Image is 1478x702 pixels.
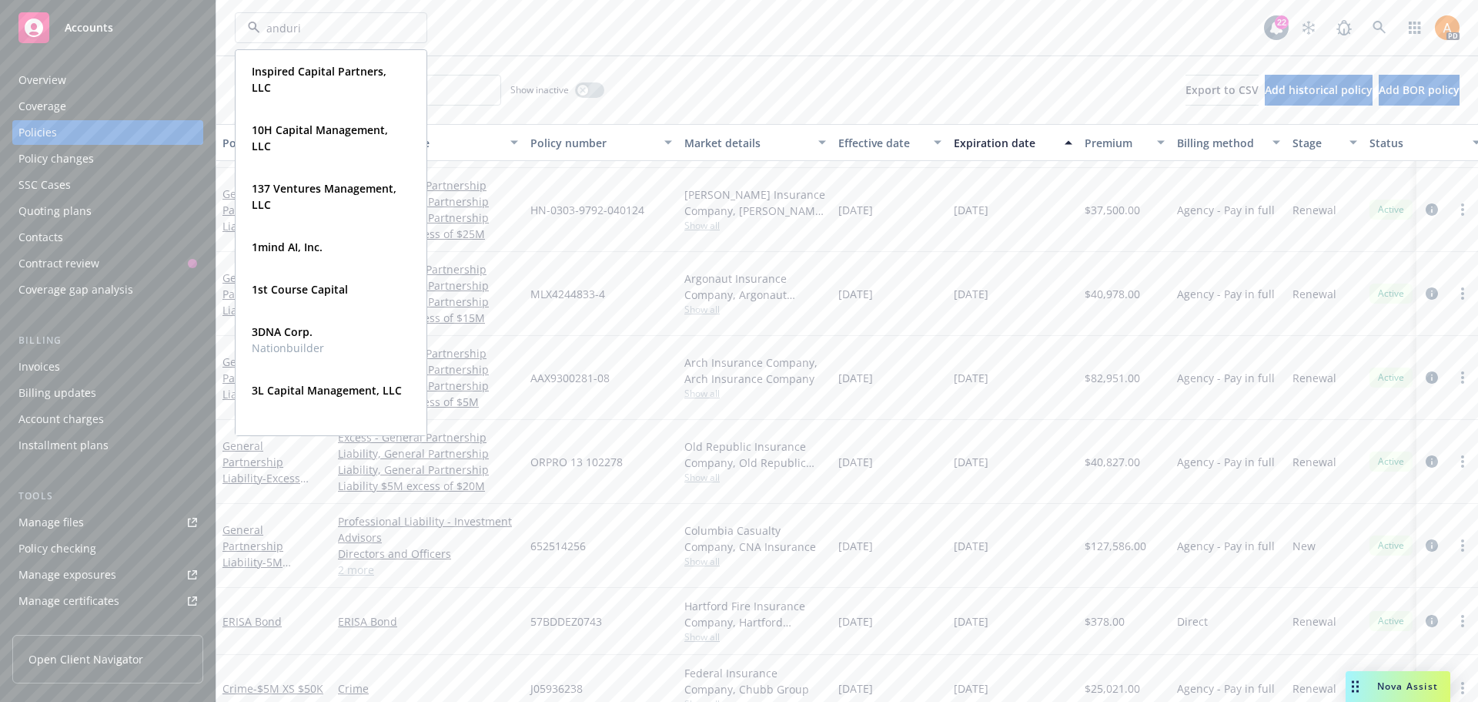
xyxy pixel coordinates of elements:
[684,598,826,630] div: Hartford Fire Insurance Company, Hartford Insurance Group
[12,333,203,348] div: Billing
[252,282,348,297] strong: 1st Course Capital
[948,124,1078,161] button: Expiration date
[1423,368,1441,387] a: circleInformation
[1275,15,1289,29] div: 22
[222,186,319,266] a: General Partnership Liability
[678,124,832,161] button: Market details
[1292,613,1336,630] span: Renewal
[1364,12,1395,43] a: Search
[684,387,826,400] span: Show all
[222,681,323,696] a: Crime
[28,651,143,667] span: Open Client Navigator
[838,538,873,554] span: [DATE]
[1177,454,1275,470] span: Agency - Pay in full
[838,454,873,470] span: [DATE]
[260,20,396,36] input: Filter by keyword
[222,438,319,518] a: General Partnership Liability
[684,219,826,232] span: Show all
[1453,368,1472,387] a: more
[252,240,323,254] strong: 1mind AI, Inc.
[18,589,119,613] div: Manage certificates
[18,563,116,587] div: Manage exposures
[1453,612,1472,630] a: more
[1376,455,1406,469] span: Active
[252,64,386,95] strong: Inspired Capital Partners, LLC
[18,433,109,458] div: Installment plans
[1177,370,1275,386] span: Agency - Pay in full
[12,6,203,49] a: Accounts
[222,270,312,350] a: General Partnership Liability
[954,538,988,554] span: [DATE]
[18,407,104,432] div: Account charges
[252,181,396,212] strong: 137 Ventures Management, LLC
[12,173,203,197] a: SSC Cases
[684,186,826,219] div: [PERSON_NAME] Insurance Company, [PERSON_NAME] Insurance Group
[1292,680,1336,697] span: Renewal
[684,630,826,643] span: Show all
[530,538,586,554] span: 652514256
[18,354,60,379] div: Invoices
[838,202,873,218] span: [DATE]
[1453,200,1472,219] a: more
[12,563,203,587] a: Manage exposures
[530,680,583,697] span: J05936238
[510,83,569,96] span: Show inactive
[1379,75,1460,106] button: Add BOR policy
[530,454,623,470] span: ORPRO 13 102278
[1177,538,1275,554] span: Agency - Pay in full
[1435,15,1460,40] img: photo
[12,277,203,302] a: Coverage gap analysis
[1346,671,1450,702] button: Nova Assist
[222,614,282,629] a: ERISA Bond
[65,22,113,34] span: Accounts
[1286,124,1363,161] button: Stage
[530,135,655,151] div: Policy number
[1423,200,1441,219] a: circleInformation
[1423,612,1441,630] a: circleInformation
[1078,124,1171,161] button: Premium
[1185,82,1259,97] span: Export to CSV
[1292,202,1336,218] span: Renewal
[12,251,203,276] a: Contract review
[18,146,94,171] div: Policy changes
[18,277,133,302] div: Coverage gap analysis
[1085,454,1140,470] span: $40,827.00
[530,613,602,630] span: 57BDDEZ0743
[684,354,826,387] div: Arch Insurance Company, Arch Insurance Company
[18,251,99,276] div: Contract review
[1085,613,1125,630] span: $378.00
[1453,679,1472,697] a: more
[684,522,826,555] div: Columbia Casualty Company, CNA Insurance
[1085,680,1140,697] span: $25,021.00
[12,94,203,119] a: Coverage
[1085,286,1140,302] span: $40,978.00
[252,340,324,356] span: Nationbuilder
[18,615,91,640] div: Manage BORs
[1085,135,1148,151] div: Premium
[524,124,678,161] button: Policy number
[954,286,988,302] span: [DATE]
[12,407,203,432] a: Account charges
[684,471,826,484] span: Show all
[12,536,203,561] a: Policy checking
[12,589,203,613] a: Manage certificates
[12,510,203,535] a: Manage files
[838,680,873,697] span: [DATE]
[12,615,203,640] a: Manage BORs
[1329,12,1359,43] a: Report a Bug
[253,681,323,696] span: - $5M XS $50K
[1085,202,1140,218] span: $37,500.00
[684,555,826,568] span: Show all
[954,135,1055,151] div: Expiration date
[12,146,203,171] a: Policy changes
[18,199,92,223] div: Quoting plans
[1292,135,1340,151] div: Stage
[1399,12,1430,43] a: Switch app
[1177,680,1275,697] span: Agency - Pay in full
[1293,12,1324,43] a: Stop snowing
[1171,124,1286,161] button: Billing method
[1376,203,1406,217] span: Active
[338,680,518,697] a: Crime
[1376,287,1406,301] span: Active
